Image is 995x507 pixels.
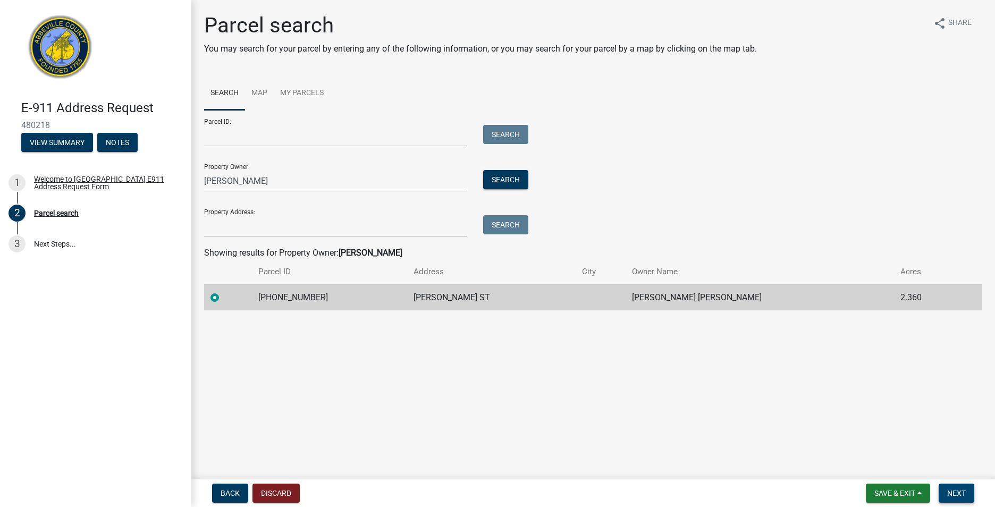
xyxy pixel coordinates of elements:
[97,133,138,152] button: Notes
[97,139,138,147] wm-modal-confirm: Notes
[894,259,958,284] th: Acres
[21,100,183,116] h4: E-911 Address Request
[204,77,245,111] a: Search
[9,205,26,222] div: 2
[925,13,980,33] button: shareShare
[21,11,99,89] img: Abbeville County, South Carolina
[947,489,966,497] span: Next
[274,77,330,111] a: My Parcels
[21,120,170,130] span: 480218
[933,17,946,30] i: share
[252,259,407,284] th: Parcel ID
[483,125,528,144] button: Search
[204,43,757,55] p: You may search for your parcel by entering any of the following information, or you may search fo...
[483,215,528,234] button: Search
[894,284,958,310] td: 2.360
[204,13,757,38] h1: Parcel search
[483,170,528,189] button: Search
[874,489,915,497] span: Save & Exit
[21,133,93,152] button: View Summary
[252,484,300,503] button: Discard
[212,484,248,503] button: Back
[866,484,930,503] button: Save & Exit
[339,248,402,258] strong: [PERSON_NAME]
[245,77,274,111] a: Map
[9,235,26,252] div: 3
[34,175,174,190] div: Welcome to [GEOGRAPHIC_DATA] E911 Address Request Form
[34,209,79,217] div: Parcel search
[576,259,626,284] th: City
[21,139,93,147] wm-modal-confirm: Summary
[204,247,982,259] div: Showing results for Property Owner:
[9,174,26,191] div: 1
[407,284,576,310] td: [PERSON_NAME] ST
[221,489,240,497] span: Back
[626,259,894,284] th: Owner Name
[252,284,407,310] td: [PHONE_NUMBER]
[948,17,972,30] span: Share
[626,284,894,310] td: [PERSON_NAME] [PERSON_NAME]
[939,484,974,503] button: Next
[407,259,576,284] th: Address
